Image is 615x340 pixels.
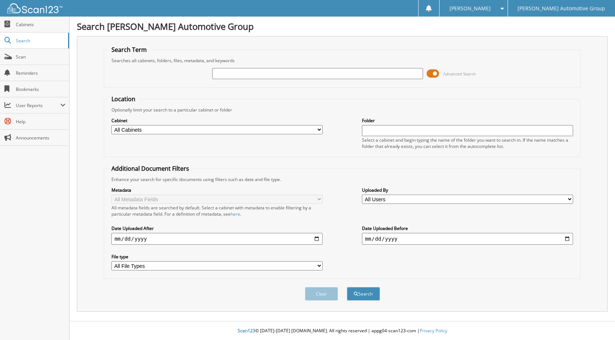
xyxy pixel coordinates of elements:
div: Searches all cabinets, folders, files, metadata, and keywords [108,57,577,64]
div: Optionally limit your search to a particular cabinet or folder [108,107,577,113]
button: Search [347,287,380,301]
span: [PERSON_NAME] [449,6,491,11]
input: end [362,233,573,245]
label: Date Uploaded Before [362,225,573,231]
img: scan123-logo-white.svg [7,3,63,13]
label: Cabinet [111,117,323,124]
iframe: Chat Widget [578,305,615,340]
span: Bookmarks [16,86,65,92]
span: Reminders [16,70,65,76]
div: © [DATE]-[DATE] [DOMAIN_NAME]. All rights reserved | appg04-scan123-com | [70,322,615,340]
legend: Search Term [108,46,150,54]
span: Scan [16,54,65,60]
div: Select a cabinet and begin typing the name of the folder you want to search in. If the name match... [362,137,573,149]
legend: Location [108,95,139,103]
input: start [111,233,323,245]
span: Scan123 [238,327,255,334]
div: Enhance your search for specific documents using filters such as date and file type. [108,176,577,183]
div: All metadata fields are searched by default. Select a cabinet with metadata to enable filtering b... [111,205,323,217]
span: User Reports [16,102,60,109]
label: Metadata [111,187,323,193]
span: Announcements [16,135,65,141]
label: Date Uploaded After [111,225,323,231]
a: here [231,211,240,217]
span: Advanced Search [443,71,476,77]
span: [PERSON_NAME] Automotive Group [518,6,605,11]
label: Folder [362,117,573,124]
span: Search [16,38,64,44]
a: Privacy Policy [420,327,447,334]
legend: Additional Document Filters [108,164,193,173]
h1: Search [PERSON_NAME] Automotive Group [77,20,608,32]
label: Uploaded By [362,187,573,193]
span: Help [16,118,65,125]
label: File type [111,254,323,260]
span: Cabinets [16,21,65,28]
button: Clear [305,287,338,301]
